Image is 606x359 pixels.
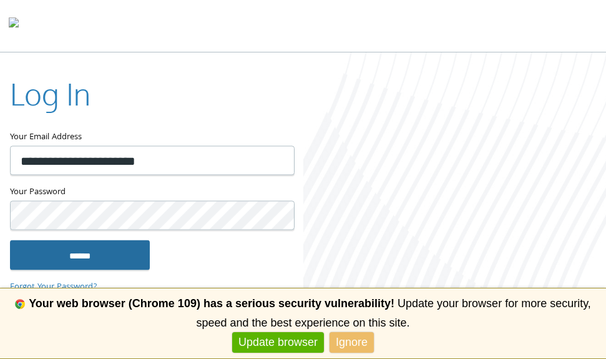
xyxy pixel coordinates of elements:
img: todyl-logo-dark.svg [9,13,19,38]
a: Update browser [232,332,324,353]
span: Update your browser for more security, speed and the best experience on this site. [196,297,590,329]
b: Your web browser (Chrome 109) has a serious security vulnerability! [29,297,394,310]
label: Your Password [10,185,293,200]
h2: Log In [10,73,90,115]
a: Ignore [330,332,374,353]
a: Forgot Your Password? [10,280,97,294]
